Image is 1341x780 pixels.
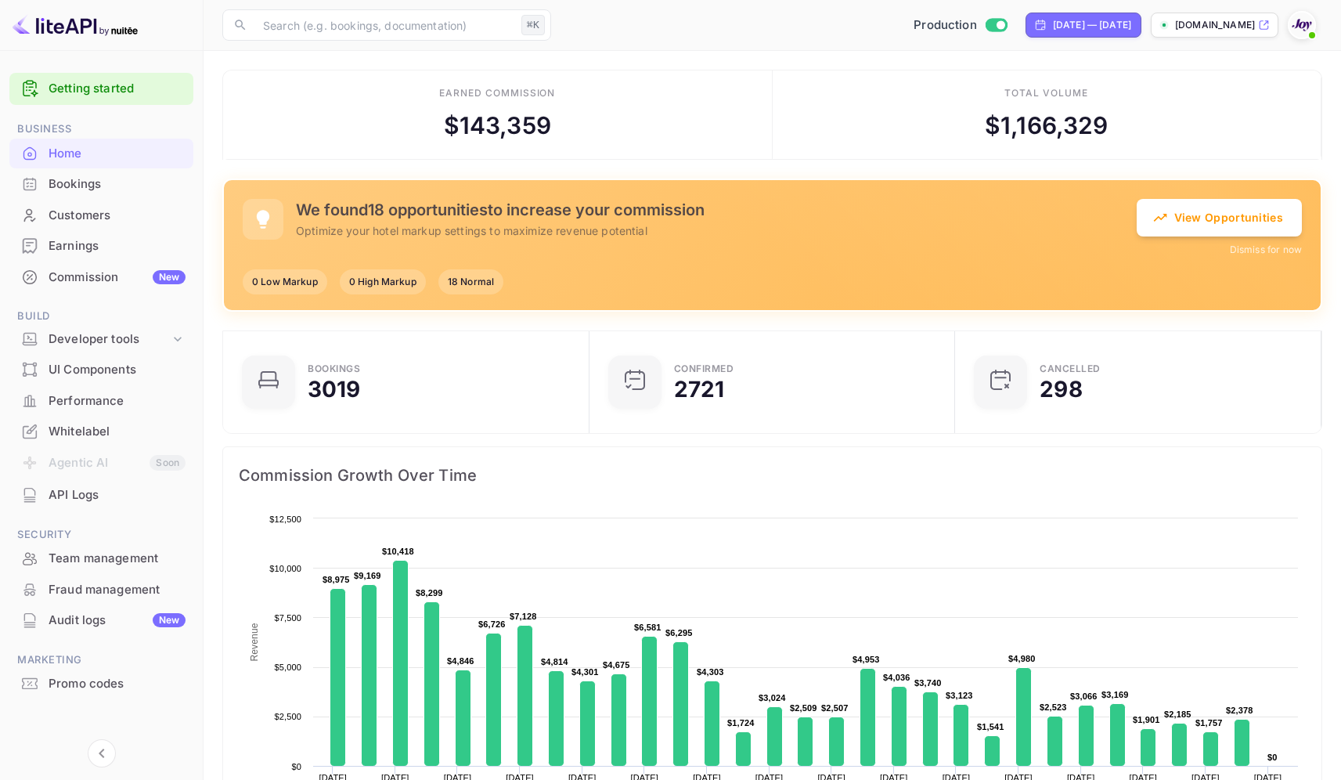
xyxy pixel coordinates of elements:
[291,762,301,771] text: $0
[9,543,193,572] a: Team management
[914,16,977,34] span: Production
[49,175,186,193] div: Bookings
[1164,710,1191,719] text: $2,185
[9,355,193,384] a: UI Components
[9,526,193,543] span: Security
[727,718,755,728] text: $1,724
[9,605,193,636] div: Audit logsNew
[985,108,1108,143] div: $ 1,166,329
[9,652,193,669] span: Marketing
[697,667,724,677] text: $4,303
[1040,378,1082,400] div: 298
[269,564,301,573] text: $10,000
[510,612,537,621] text: $7,128
[323,575,350,584] text: $8,975
[416,588,443,598] text: $8,299
[49,612,186,630] div: Audit logs
[9,231,193,262] div: Earnings
[1133,715,1160,724] text: $1,901
[49,237,186,255] div: Earnings
[1137,199,1302,237] button: View Opportunities
[9,169,193,198] a: Bookings
[571,667,599,677] text: $4,301
[9,326,193,353] div: Developer tools
[9,262,193,293] div: CommissionNew
[274,663,301,672] text: $5,000
[9,139,193,169] div: Home
[1226,706,1253,715] text: $2,378
[254,9,515,41] input: Search (e.g. bookings, documentation)
[853,655,880,664] text: $4,953
[1101,690,1129,699] text: $3,169
[354,571,381,580] text: $9,169
[340,275,426,289] span: 0 High Markup
[674,364,734,374] div: Confirmed
[9,417,193,447] div: Whitelabel
[541,657,568,666] text: $4,814
[49,330,170,348] div: Developer tools
[9,605,193,634] a: Audit logsNew
[9,169,193,200] div: Bookings
[9,480,193,511] div: API Logs
[521,15,545,35] div: ⌘K
[9,231,193,260] a: Earnings
[49,423,186,441] div: Whitelabel
[9,386,193,417] div: Performance
[946,691,973,700] text: $3,123
[13,13,138,38] img: LiteAPI logo
[249,623,260,661] text: Revenue
[9,575,193,604] a: Fraud management
[239,463,1306,488] span: Commission Growth Over Time
[438,275,503,289] span: 18 Normal
[444,108,551,143] div: $ 143,359
[1053,18,1131,32] div: [DATE] — [DATE]
[883,673,910,682] text: $4,036
[674,378,725,400] div: 2721
[243,275,327,289] span: 0 Low Markup
[274,613,301,623] text: $7,500
[9,139,193,168] a: Home
[308,378,361,400] div: 3019
[9,543,193,574] div: Team management
[49,80,186,98] a: Getting started
[9,669,193,699] div: Promo codes
[1195,718,1223,728] text: $1,757
[9,73,193,105] div: Getting started
[49,145,186,163] div: Home
[447,656,474,666] text: $4,846
[9,575,193,605] div: Fraud management
[9,200,193,229] a: Customers
[439,86,555,100] div: Earned commission
[1267,753,1278,762] text: $0
[49,550,186,568] div: Team management
[296,200,1137,219] h5: We found 18 opportunities to increase your commission
[1070,692,1098,701] text: $3,066
[49,269,186,287] div: Commission
[49,207,186,225] div: Customers
[977,722,1004,731] text: $1,541
[478,619,506,629] text: $6,726
[1230,243,1302,257] button: Dismiss for now
[49,675,186,693] div: Promo codes
[49,392,186,410] div: Performance
[49,361,186,379] div: UI Components
[1040,702,1067,712] text: $2,523
[9,308,193,325] span: Build
[9,417,193,446] a: Whitelabel
[9,480,193,509] a: API Logs
[296,222,1137,239] p: Optimize your hotel markup settings to maximize revenue potential
[274,712,301,721] text: $2,500
[790,703,817,713] text: $2,509
[9,121,193,138] span: Business
[907,16,1013,34] div: Switch to Sandbox mode
[49,581,186,599] div: Fraud management
[9,262,193,291] a: CommissionNew
[153,270,186,284] div: New
[49,486,186,504] div: API Logs
[603,660,630,670] text: $4,675
[153,613,186,627] div: New
[1004,86,1088,100] div: Total volume
[1008,654,1036,663] text: $4,980
[9,200,193,231] div: Customers
[9,386,193,415] a: Performance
